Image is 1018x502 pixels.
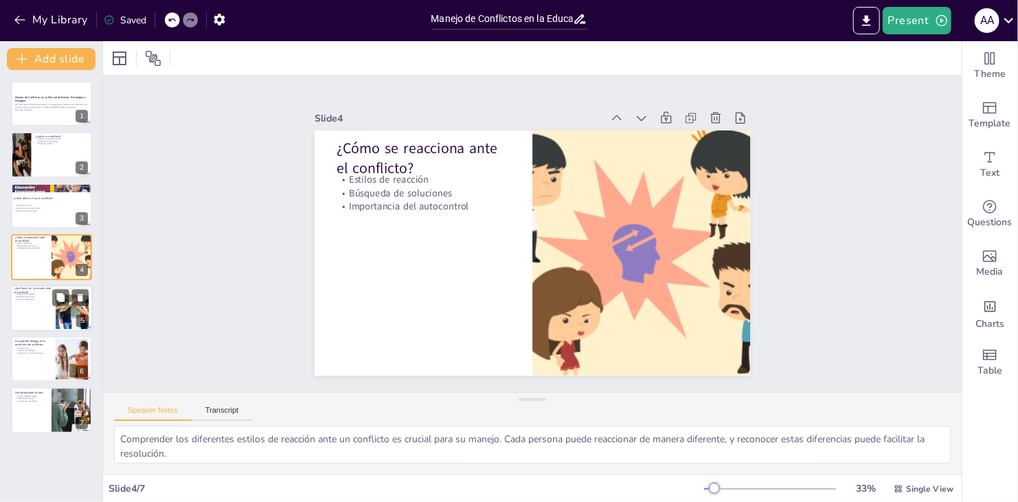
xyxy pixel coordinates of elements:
[35,142,88,145] p: Resolución pacífica
[192,406,253,421] button: Transcript
[15,347,52,350] p: Escucha activa
[109,47,131,69] div: Layout
[341,166,516,198] p: Búsqueda de soluciones
[883,7,951,34] button: Present
[15,242,47,245] p: Estilos de reacción
[15,104,88,109] p: Esta presentación aborda las estrategias y enfoques para la resolución de conflictos en los centr...
[853,7,880,34] button: Export to PowerPoint
[10,285,93,332] div: 5
[11,234,92,279] div: 4
[145,50,161,67] span: Position
[104,14,146,27] div: Saved
[962,338,1017,387] div: Add a table
[10,9,93,31] button: My Library
[72,289,89,306] button: Delete Slide
[962,41,1017,91] div: Change the overall theme
[15,352,52,355] p: Creación de un ambiente seguro
[15,244,47,247] p: Búsqueda de soluciones
[35,134,88,138] p: ¿Qué es un conflicto?
[52,289,69,306] button: Duplicate Slide
[962,91,1017,140] div: Add ready made slides
[76,417,88,429] div: 7
[962,288,1017,338] div: Add charts and graphs
[114,426,951,464] textarea: Comprender los diferentes estilos de reacción ante un conflicto es crucial para su manejo. Cada p...
[14,295,52,298] p: Regulación emocional
[35,137,88,140] p: Conflicto como oportunidad
[15,109,88,111] p: Generated with [URL]
[431,9,573,29] input: Insert title
[7,48,95,70] button: Add slide
[109,482,704,495] div: Slide 4 / 7
[14,286,52,294] p: ¿Qué hacer en la escuela ante el conflicto?
[977,363,1002,378] span: Table
[15,236,47,243] p: ¿Cómo se reacciona ante el conflicto?
[975,7,999,34] button: a a
[962,190,1017,239] div: Get real-time input from your audience
[76,212,88,225] div: 3
[975,8,999,33] div: a a
[76,365,88,378] div: 6
[76,161,88,174] div: 2
[15,391,47,395] p: Consideraciones finales
[339,179,514,211] p: Importancia del autocontrol
[977,264,1004,279] span: Media
[962,239,1017,288] div: Add images, graphics, shapes or video
[11,183,92,229] div: 3
[14,205,87,207] p: Señales de conflicto
[850,482,883,495] div: 33 %
[11,81,92,126] div: 1
[15,350,52,352] p: Empatía en el diálogo
[15,396,47,398] p: Cultura [PERSON_NAME]
[76,315,89,327] div: 5
[114,406,192,421] button: Speaker Notes
[15,398,47,400] p: Colaboración familiar
[969,116,1011,131] span: Template
[15,95,86,103] strong: Manejo de Conflictos en la Educación Básica: Estrategias y Enfoques
[14,298,52,301] p: Promoción de valores
[343,118,521,176] p: ¿Cómo se reacciona ante el conflicto?
[974,67,1006,82] span: Theme
[11,132,92,177] div: 2
[14,207,87,209] p: Importancia de la intervención
[906,483,953,494] span: Single View
[14,293,52,295] p: Estrategias de diálogo
[11,387,92,433] div: 7
[15,339,52,347] p: El papel del diálogo en la resolución de conflictos
[980,166,999,181] span: Text
[14,196,87,201] p: ¿Cómo saber si hay un conflicto?
[11,336,92,382] div: 6
[76,110,88,122] div: 1
[15,247,47,250] p: Importancia del autocontrol
[76,264,88,276] div: 4
[968,215,1013,230] span: Questions
[14,209,87,212] p: Fomentar la comunicación
[342,152,517,184] p: Estilos de reacción
[975,317,1004,332] span: Charts
[15,400,47,403] p: Compromiso comunitario
[962,140,1017,190] div: Add text boxes
[35,139,88,142] p: Comprensión de intereses
[327,89,614,133] div: Slide 4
